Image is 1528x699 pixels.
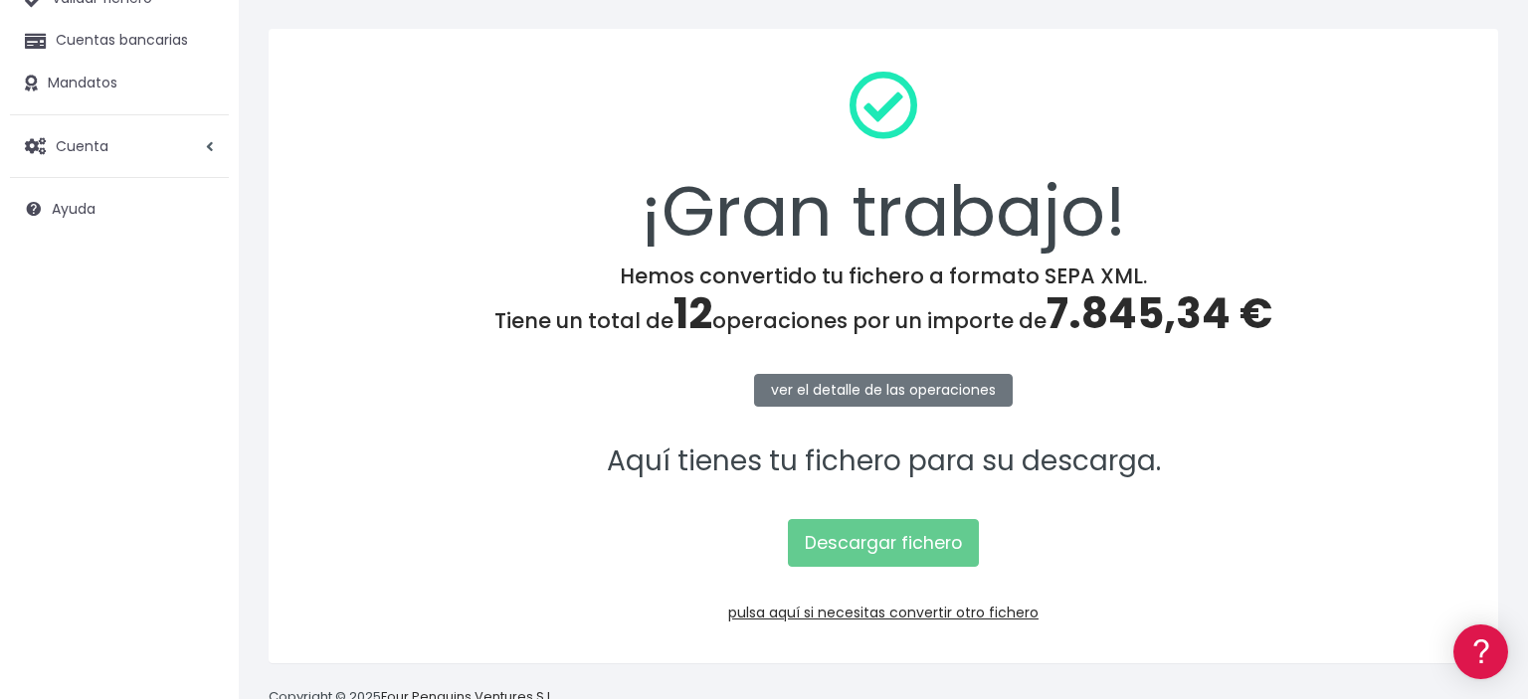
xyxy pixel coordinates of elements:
[10,188,229,230] a: Ayuda
[56,135,108,155] span: Cuenta
[1047,284,1272,343] span: 7.845,34 €
[294,263,1472,339] h4: Hemos convertido tu fichero a formato SEPA XML. Tiene un total de operaciones por un importe de
[274,573,383,592] a: POWERED BY ENCHANT
[20,138,378,157] div: Información general
[20,508,378,539] a: API
[20,169,378,200] a: Información general
[52,199,95,219] span: Ayuda
[20,532,378,567] button: Contáctanos
[20,220,378,239] div: Convertir ficheros
[673,284,712,343] span: 12
[10,20,229,62] a: Cuentas bancarias
[20,282,378,313] a: Problemas habituales
[10,63,229,104] a: Mandatos
[20,427,378,457] a: General
[754,374,1013,407] a: ver el detalle de las operaciones
[20,252,378,282] a: Formatos
[10,125,229,167] a: Cuenta
[294,55,1472,263] div: ¡Gran trabajo!
[20,395,378,414] div: Facturación
[788,519,979,567] a: Descargar fichero
[20,344,378,375] a: Perfiles de empresas
[728,603,1039,622] a: pulsa aquí si necesitas convertir otro fichero
[294,439,1472,484] p: Aquí tienes tu fichero para su descarga.
[20,477,378,496] div: Programadores
[20,313,378,344] a: Videotutoriales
